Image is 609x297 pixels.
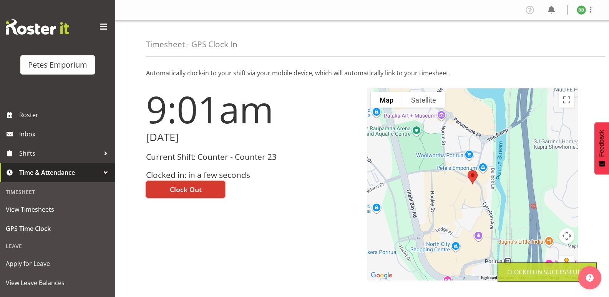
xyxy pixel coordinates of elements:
[507,267,587,277] div: Clocked in Successfully
[28,59,87,71] div: Petes Emporium
[2,273,113,292] a: View Leave Balances
[6,258,110,269] span: Apply for Leave
[146,88,358,130] h1: 9:01am
[594,122,609,174] button: Feedback - Show survey
[146,181,225,198] button: Clock Out
[402,92,445,108] button: Show satellite imagery
[6,277,110,289] span: View Leave Balances
[2,254,113,273] a: Apply for Leave
[369,270,394,280] a: Open this area in Google Maps (opens a new window)
[586,274,594,282] img: help-xxl-2.png
[6,204,110,215] span: View Timesheets
[2,219,113,238] a: GPS Time Clock
[146,153,358,161] h3: Current Shift: Counter - Counter 23
[2,238,113,254] div: Leave
[19,148,100,159] span: Shifts
[559,228,574,244] button: Map camera controls
[146,171,358,179] h3: Clocked in: in a few seconds
[371,92,402,108] button: Show street map
[19,167,100,178] span: Time & Attendance
[146,131,358,143] h2: [DATE]
[19,128,111,140] span: Inbox
[559,256,574,271] button: Drag Pegman onto the map to open Street View
[170,184,202,194] span: Clock Out
[2,184,113,200] div: Timesheet
[481,275,514,280] button: Keyboard shortcuts
[146,68,578,78] p: Automatically clock-in to your shift via your mobile device, which will automatically link to you...
[369,270,394,280] img: Google
[598,130,605,157] span: Feedback
[577,5,586,15] img: beena-bist9974.jpg
[559,92,574,108] button: Toggle fullscreen view
[6,223,110,234] span: GPS Time Clock
[6,19,69,35] img: Rosterit website logo
[146,40,237,49] h4: Timesheet - GPS Clock In
[2,200,113,219] a: View Timesheets
[19,109,111,121] span: Roster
